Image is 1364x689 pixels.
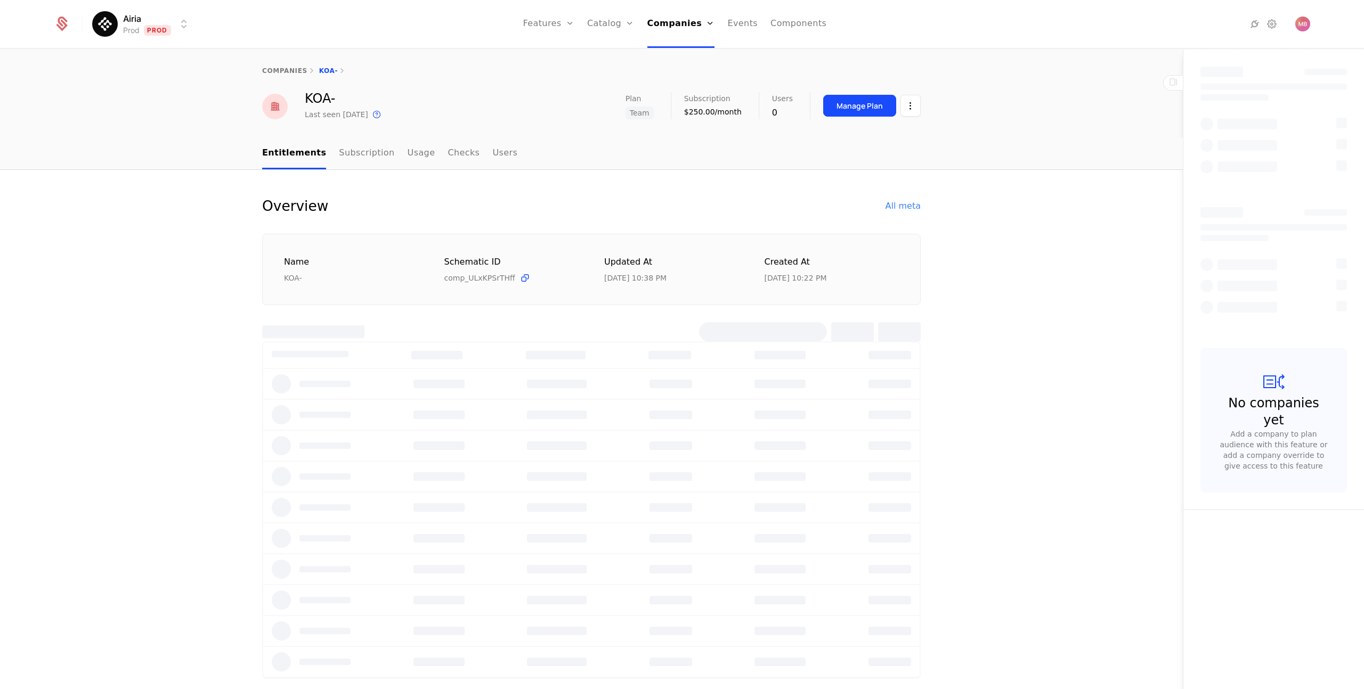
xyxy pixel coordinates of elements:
[823,95,896,117] button: Manage Plan
[604,256,739,269] div: Updated at
[123,12,141,25] span: Airia
[772,95,793,102] span: Users
[900,95,921,117] button: Select action
[1265,18,1278,30] a: Settings
[305,92,383,105] div: KOA-
[492,138,517,169] a: Users
[626,106,654,119] span: Team
[886,200,921,212] div: All meta
[444,256,579,268] div: Schematic ID
[1295,17,1310,31] img: Matt Bell
[837,101,883,111] div: Manage Plan
[408,138,435,169] a: Usage
[772,106,793,119] div: 0
[626,95,642,102] span: Plan
[262,94,288,119] img: KOA-
[1222,395,1326,429] div: No companies yet
[444,273,515,283] span: comp_ULxKPSrTHff
[262,138,921,169] nav: Main
[123,25,140,36] div: Prod
[339,138,394,169] a: Subscription
[262,195,328,217] div: Overview
[448,138,480,169] a: Checks
[604,273,667,283] div: 9/16/25, 10:38 PM
[684,106,742,117] div: $250.00/month
[305,109,368,120] div: Last seen [DATE]
[262,138,326,169] a: Entitlements
[1248,18,1261,30] a: Integrations
[284,256,419,269] div: Name
[284,273,419,283] div: KOA-
[765,273,827,283] div: 9/12/25, 10:22 PM
[92,11,118,37] img: Airia
[95,12,190,36] button: Select environment
[1217,429,1330,471] div: Add a company to plan audience with this feature or add a company override to give access to this...
[144,25,171,36] span: Prod
[1295,17,1310,31] button: Open user button
[262,67,307,75] a: companies
[684,95,730,102] span: Subscription
[262,138,517,169] ul: Choose Sub Page
[765,256,899,269] div: Created at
